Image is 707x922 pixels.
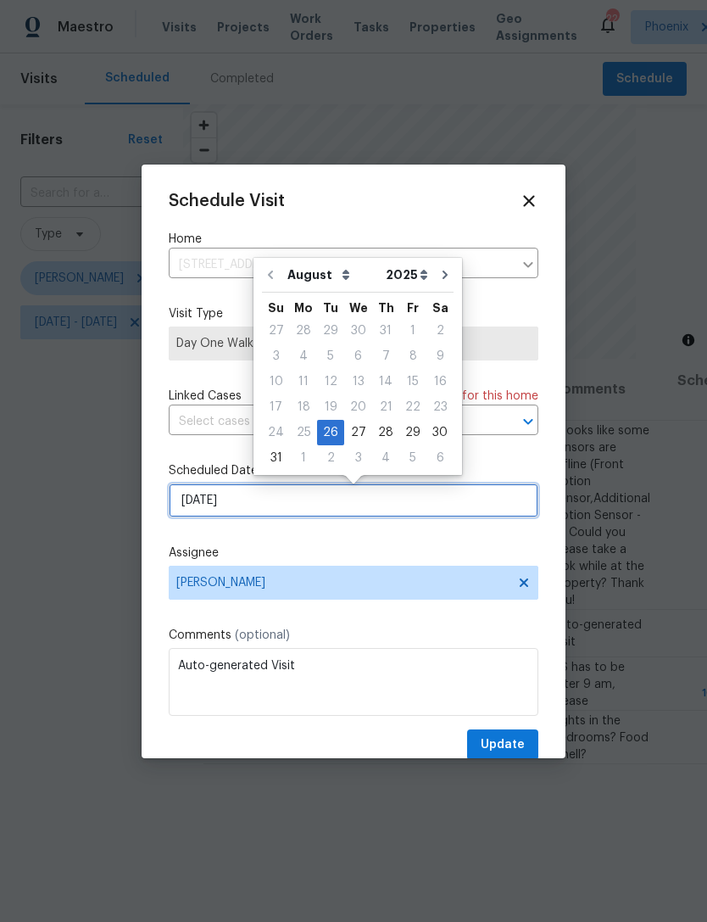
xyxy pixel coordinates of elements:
[344,445,372,471] div: Wed Sep 03 2025
[169,388,242,405] span: Linked Cases
[520,192,538,210] span: Close
[426,344,454,369] div: Sat Aug 09 2025
[317,445,344,471] div: Tue Sep 02 2025
[349,302,368,314] abbr: Wednesday
[426,421,454,444] div: 30
[344,318,372,344] div: Wed Jul 30 2025
[344,395,372,419] div: 20
[426,420,454,445] div: Sat Aug 30 2025
[344,319,372,343] div: 30
[262,445,290,471] div: Sun Aug 31 2025
[317,369,344,394] div: Tue Aug 12 2025
[372,421,399,444] div: 28
[399,446,426,470] div: 5
[317,370,344,394] div: 12
[426,319,454,343] div: 2
[399,369,426,394] div: Fri Aug 15 2025
[467,729,538,761] button: Update
[169,231,538,248] label: Home
[426,446,454,470] div: 6
[372,369,399,394] div: Thu Aug 14 2025
[372,370,399,394] div: 14
[372,344,399,369] div: Thu Aug 07 2025
[372,446,399,470] div: 4
[372,420,399,445] div: Thu Aug 28 2025
[344,421,372,444] div: 27
[399,344,426,368] div: 8
[344,370,372,394] div: 13
[344,394,372,420] div: Wed Aug 20 2025
[372,395,399,419] div: 21
[317,319,344,343] div: 29
[169,483,538,517] input: M/D/YYYY
[290,319,317,343] div: 28
[399,394,426,420] div: Fri Aug 22 2025
[262,344,290,368] div: 3
[399,344,426,369] div: Fri Aug 08 2025
[290,369,317,394] div: Mon Aug 11 2025
[262,395,290,419] div: 17
[323,302,338,314] abbr: Tuesday
[399,370,426,394] div: 15
[262,344,290,369] div: Sun Aug 03 2025
[262,319,290,343] div: 27
[426,318,454,344] div: Sat Aug 02 2025
[516,410,540,433] button: Open
[235,629,290,641] span: (optional)
[317,420,344,445] div: Tue Aug 26 2025
[169,648,538,716] textarea: Auto-generated Visit
[262,394,290,420] div: Sun Aug 17 2025
[378,302,394,314] abbr: Thursday
[169,409,491,435] input: Select cases
[426,344,454,368] div: 9
[176,576,509,590] span: [PERSON_NAME]
[344,344,372,369] div: Wed Aug 06 2025
[372,318,399,344] div: Thu Jul 31 2025
[426,394,454,420] div: Sat Aug 23 2025
[399,395,426,419] div: 22
[290,445,317,471] div: Mon Sep 01 2025
[262,420,290,445] div: Sun Aug 24 2025
[262,369,290,394] div: Sun Aug 10 2025
[169,545,538,562] label: Assignee
[372,445,399,471] div: Thu Sep 04 2025
[283,262,381,288] select: Month
[399,319,426,343] div: 1
[432,302,448,314] abbr: Saturday
[290,395,317,419] div: 18
[290,370,317,394] div: 11
[262,446,290,470] div: 31
[317,446,344,470] div: 2
[268,302,284,314] abbr: Sunday
[372,319,399,343] div: 31
[426,445,454,471] div: Sat Sep 06 2025
[262,370,290,394] div: 10
[317,421,344,444] div: 26
[399,318,426,344] div: Fri Aug 01 2025
[317,318,344,344] div: Tue Jul 29 2025
[344,446,372,470] div: 3
[262,421,290,444] div: 24
[344,369,372,394] div: Wed Aug 13 2025
[290,394,317,420] div: Mon Aug 18 2025
[258,258,283,292] button: Go to previous month
[426,370,454,394] div: 16
[399,421,426,444] div: 29
[432,258,458,292] button: Go to next month
[317,344,344,368] div: 5
[426,369,454,394] div: Sat Aug 16 2025
[169,193,285,210] span: Schedule Visit
[290,318,317,344] div: Mon Jul 28 2025
[372,394,399,420] div: Thu Aug 21 2025
[176,335,531,352] span: Day One Walk
[344,420,372,445] div: Wed Aug 27 2025
[290,421,317,444] div: 25
[399,445,426,471] div: Fri Sep 05 2025
[169,462,538,479] label: Scheduled Date
[294,302,313,314] abbr: Monday
[399,420,426,445] div: Fri Aug 29 2025
[317,395,344,419] div: 19
[317,394,344,420] div: Tue Aug 19 2025
[381,262,432,288] select: Year
[344,344,372,368] div: 6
